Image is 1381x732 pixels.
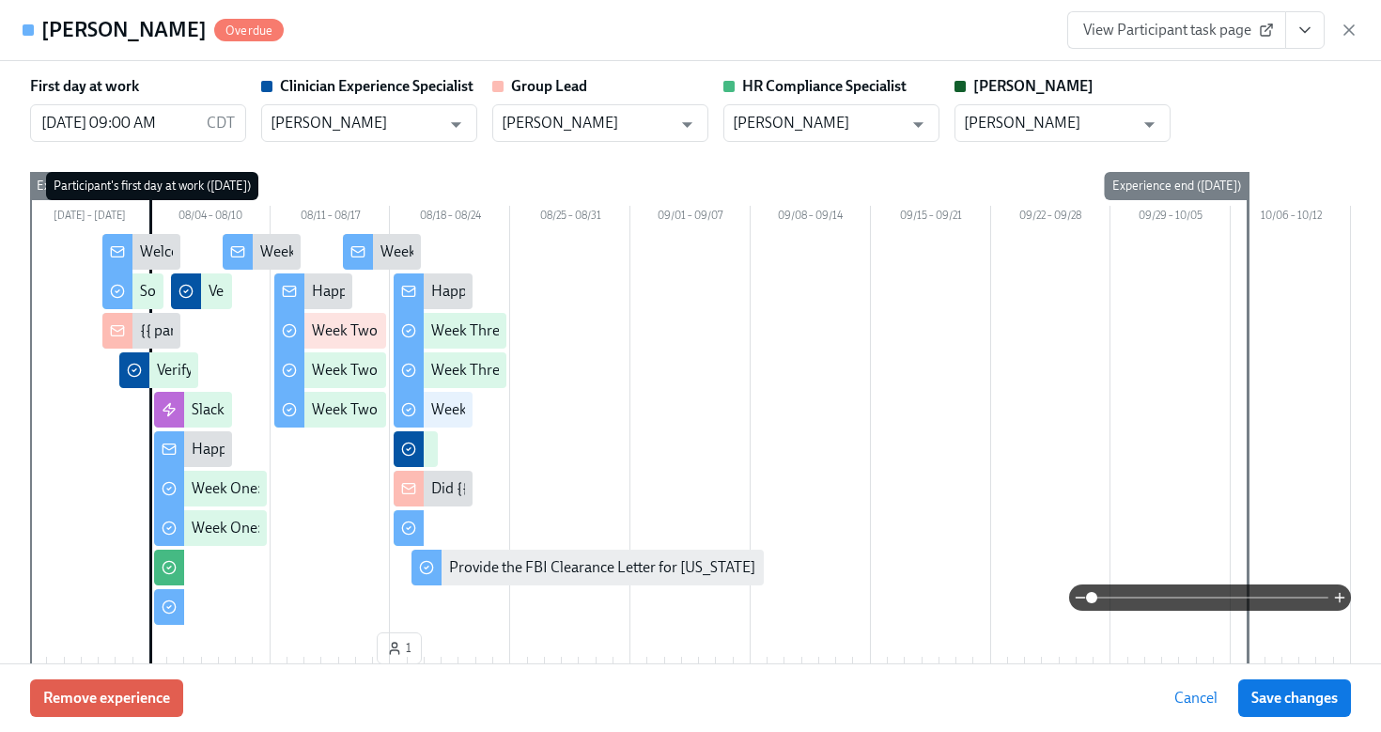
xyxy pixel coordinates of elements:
[1238,679,1351,717] button: Save changes
[140,281,243,302] div: Software Set-Up
[192,399,270,420] div: Slack Invites
[30,76,139,97] label: First day at work
[387,639,411,658] span: 1
[630,206,751,230] div: 09/01 – 09/07
[673,110,702,139] button: Open
[192,518,599,538] div: Week One: Essential Compliance Tasks (~6.5 hours to complete)
[41,16,207,44] h4: [PERSON_NAME]
[991,206,1111,230] div: 09/22 – 09/28
[1105,172,1249,200] div: Experience end ([DATE])
[431,360,921,381] div: Week Three: Ethics, Conduct, & Legal Responsibilities (~5 hours to complete)
[209,281,568,302] div: Verify Elation for {{ participant.fullName }} (2nd attempt)
[871,206,991,230] div: 09/15 – 09/21
[46,172,258,200] div: Participant's first day at work ([DATE])
[973,77,1094,95] strong: [PERSON_NAME]
[510,206,630,230] div: 08/25 – 08/31
[904,110,933,139] button: Open
[1067,11,1286,49] a: View Participant task page
[140,320,454,341] div: {{ participant.fullName }} has started onboarding
[1161,679,1231,717] button: Cancel
[742,77,907,95] strong: HR Compliance Specialist
[150,206,271,230] div: 08/04 – 08/10
[1174,689,1218,708] span: Cancel
[431,399,823,420] div: Week Three: Final Onboarding Tasks (~1.5 hours to complete)
[377,632,422,664] button: 1
[280,77,473,95] strong: Clinician Experience Specialist
[157,360,427,381] div: Verify Elation for {{ participant.fullName }}
[30,206,150,230] div: [DATE] – [DATE]
[312,399,722,420] div: Week Two: Compliance Crisis Response (~1.5 hours to complete)
[260,241,455,262] div: Week One Onboarding Recap!
[1231,206,1351,230] div: 10/06 – 10/12
[1135,110,1164,139] button: Open
[442,110,471,139] button: Open
[271,206,391,230] div: 08/11 – 08/17
[431,281,649,302] div: Happy Final Week of Onboarding!
[1285,11,1325,49] button: View task page
[30,679,183,717] button: Remove experience
[312,360,647,381] div: Week Two: Core Processes (~1.25 hours to complete)
[43,689,170,708] span: Remove experience
[1083,21,1270,39] span: View Participant task page
[214,23,284,38] span: Overdue
[207,113,235,133] p: CDT
[1110,206,1231,230] div: 09/29 – 10/05
[511,77,587,95] strong: Group Lead
[380,241,575,262] div: Week Two Onboarding Recap!
[751,206,871,230] div: 09/08 – 09/14
[192,439,298,459] div: Happy First Day!
[312,320,677,341] div: Week Two: Get To Know Your Role (~4 hours to complete)
[1251,689,1338,708] span: Save changes
[431,478,786,499] div: Did {{ participant.fullName }} Schedule A Meet & Greet?
[431,320,939,341] div: Week Three: Cultural Competence & Special Populations (~3 hours to complete)
[449,557,755,578] div: Provide the FBI Clearance Letter for [US_STATE]
[192,478,627,499] div: Week One: Welcome To Charlie Health Tasks! (~3 hours to complete)
[140,241,384,262] div: Welcome To The Charlie Health Team!
[312,281,427,302] div: Happy Week Two!
[390,206,510,230] div: 08/18 – 08/24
